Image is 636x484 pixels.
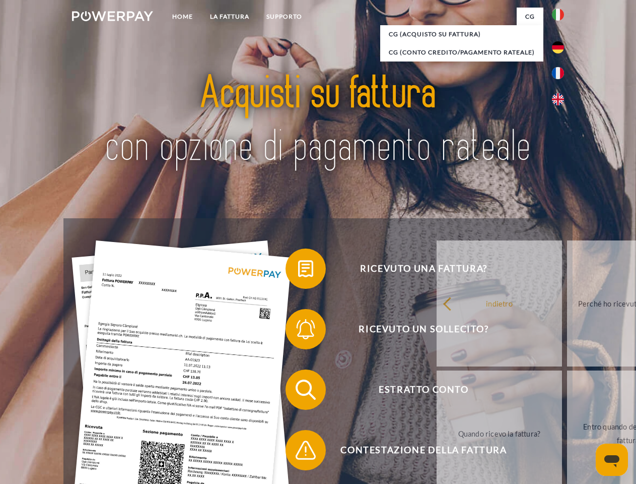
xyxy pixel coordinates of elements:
img: qb_search.svg [293,377,318,402]
img: en [552,93,564,105]
a: LA FATTURA [201,8,258,26]
iframe: Pulsante per aprire la finestra di messaggistica [596,444,628,476]
a: Supporto [258,8,311,26]
img: logo-powerpay-white.svg [72,11,153,21]
img: qb_bell.svg [293,317,318,342]
button: Estratto conto [286,370,547,410]
button: Ricevuto un sollecito? [286,309,547,349]
span: Estratto conto [300,370,547,410]
a: CG [517,8,543,26]
img: de [552,41,564,53]
img: qb_warning.svg [293,438,318,463]
div: Quando ricevo la fattura? [443,427,556,440]
span: Ricevuto un sollecito? [300,309,547,349]
button: Ricevuto una fattura? [286,249,547,289]
a: CG (Conto Credito/Pagamento rateale) [380,43,543,62]
img: qb_bill.svg [293,256,318,281]
button: Contestazione della fattura [286,430,547,470]
span: Contestazione della fattura [300,430,547,470]
img: title-powerpay_it.svg [96,48,540,193]
a: Home [164,8,201,26]
span: Ricevuto una fattura? [300,249,547,289]
div: indietro [443,296,556,310]
img: it [552,9,564,21]
img: fr [552,67,564,79]
a: CG (Acquisto su fattura) [380,25,543,43]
